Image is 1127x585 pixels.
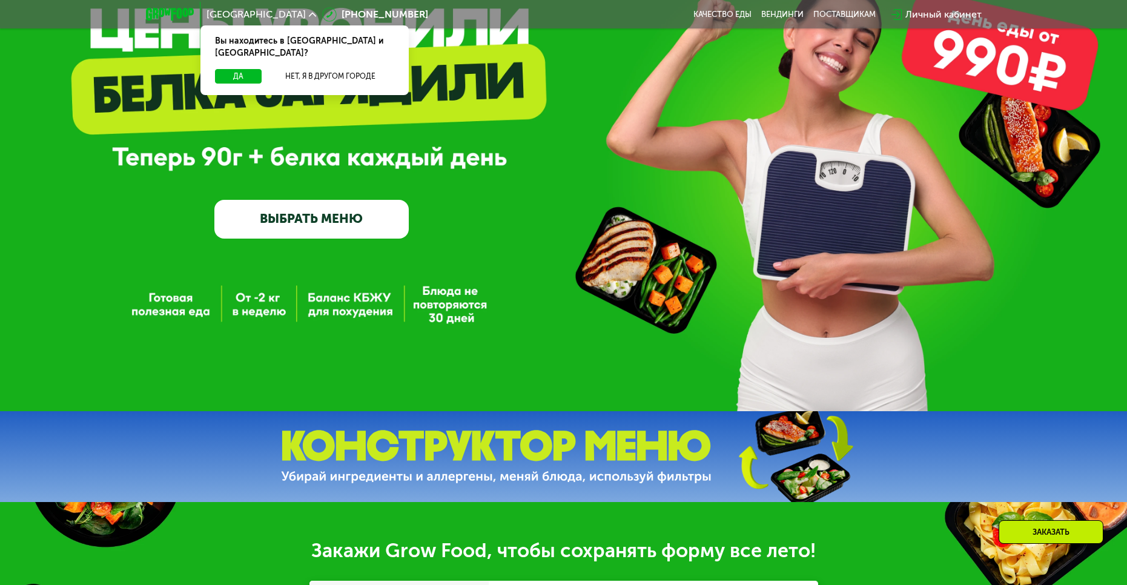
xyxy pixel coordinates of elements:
[813,10,876,19] div: поставщикам
[693,10,752,19] a: Качество еды
[905,7,982,22] div: Личный кабинет
[215,69,262,84] button: Да
[999,520,1103,544] div: Заказать
[266,69,394,84] button: Нет, я в другом городе
[761,10,804,19] a: Вендинги
[200,25,409,69] div: Вы находитесь в [GEOGRAPHIC_DATA] и [GEOGRAPHIC_DATA]?
[322,7,428,22] a: [PHONE_NUMBER]
[207,10,306,19] span: [GEOGRAPHIC_DATA]
[214,200,409,239] a: ВЫБРАТЬ МЕНЮ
